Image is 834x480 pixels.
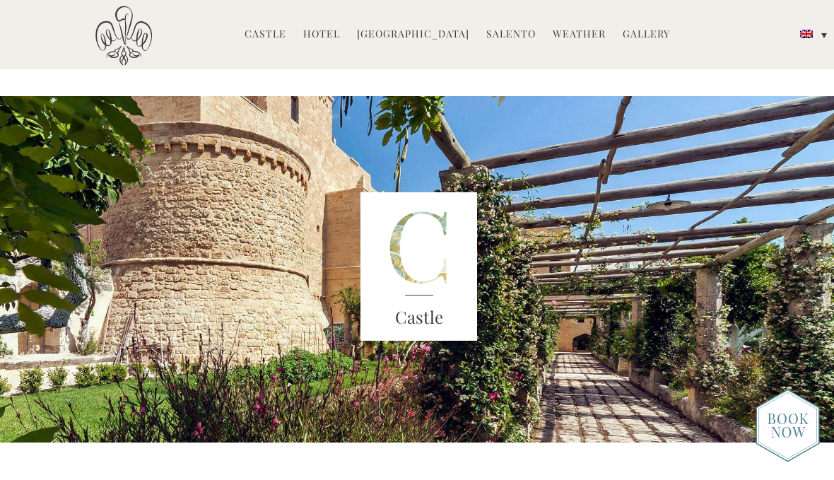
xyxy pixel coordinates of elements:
[95,6,152,66] img: Castello di Ugento
[486,27,536,43] a: Salento
[245,27,286,43] a: Castle
[360,192,478,341] img: castle-letter.png
[553,27,606,43] a: Weather
[800,30,813,38] img: English
[756,389,820,462] img: new-booknow.png
[360,305,478,330] h3: Castle
[357,27,469,43] a: [GEOGRAPHIC_DATA]
[623,27,670,43] a: Gallery
[303,27,340,43] a: Hotel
